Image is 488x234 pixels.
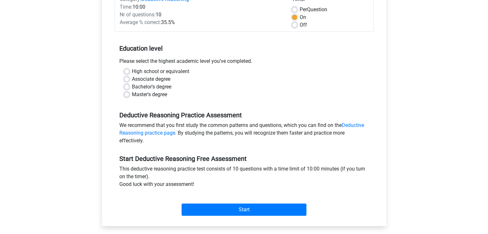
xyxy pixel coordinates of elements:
[300,21,307,29] label: Off
[300,13,306,21] label: On
[132,83,171,91] label: Bachelor's degree
[115,19,287,26] div: 35.5%
[119,111,369,119] h5: Deductive Reasoning Practice Assessment
[132,75,170,83] label: Associate degree
[115,11,287,19] div: 10
[120,19,161,25] span: Average % correct:
[182,204,306,216] input: Start
[132,91,167,98] label: Master's degree
[300,6,307,13] span: Per
[119,42,369,55] h5: Education level
[115,57,374,68] div: Please select the highest academic level you’ve completed.
[115,121,374,147] div: We recommend that you first study the common patterns and questions, which you can find on the . ...
[120,12,156,18] span: Nr of questions:
[115,3,287,11] div: 10:00
[132,68,189,75] label: High school or equivalent
[120,4,133,10] span: Time:
[300,6,327,13] label: Question
[119,155,369,163] h5: Start Deductive Reasoning Free Assessment
[115,165,374,191] div: This deductive reasoning practice test consists of 10 questions with a time limit of 10:00 minute...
